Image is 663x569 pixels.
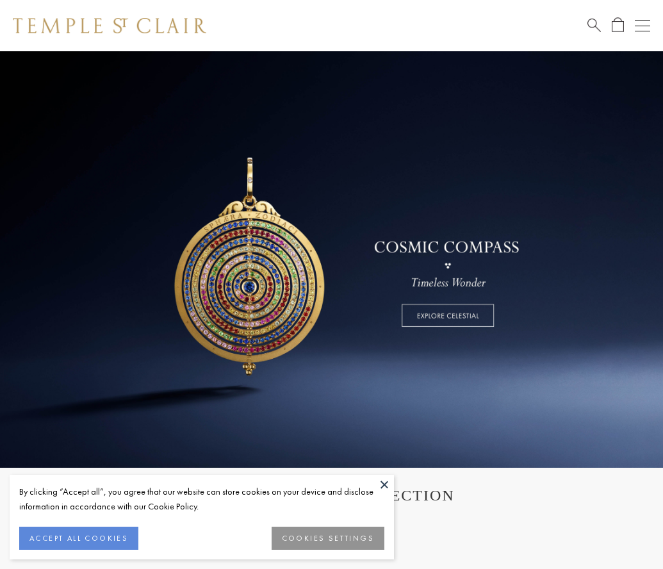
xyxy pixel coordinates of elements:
button: Open navigation [635,18,650,33]
a: Search [587,17,601,33]
div: By clicking “Accept all”, you agree that our website can store cookies on your device and disclos... [19,484,384,514]
button: ACCEPT ALL COOKIES [19,527,138,550]
img: Temple St. Clair [13,18,206,33]
a: Open Shopping Bag [612,17,624,33]
button: COOKIES SETTINGS [272,527,384,550]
